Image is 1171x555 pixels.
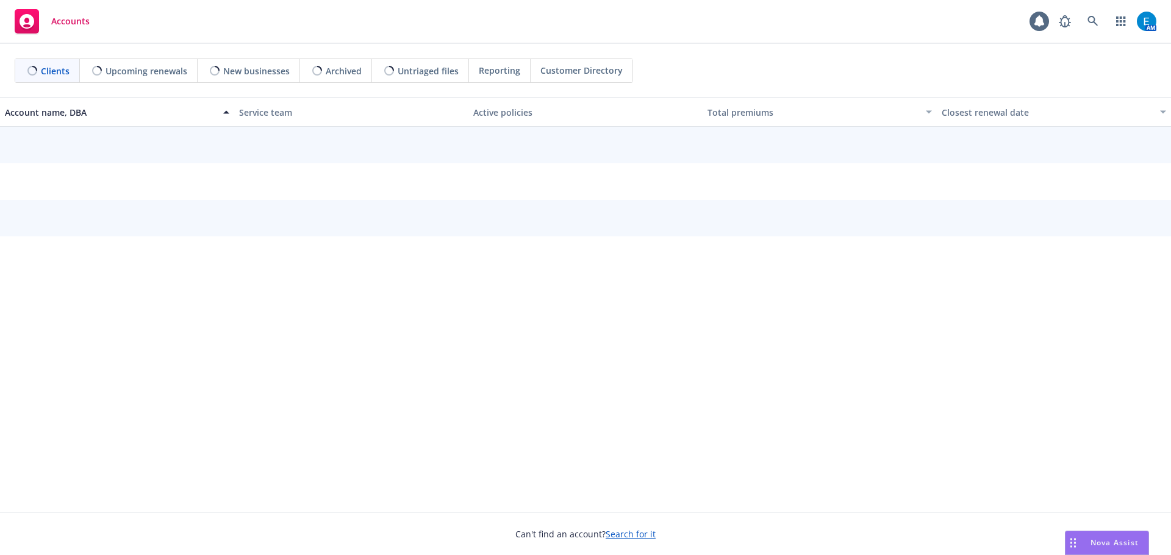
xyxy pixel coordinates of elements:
div: Total premiums [707,106,919,119]
span: Untriaged files [398,65,459,77]
div: Account name, DBA [5,106,216,119]
span: Nova Assist [1090,537,1139,548]
a: Search for it [606,528,656,540]
div: Closest renewal date [942,106,1153,119]
button: Total premiums [703,97,937,127]
img: photo [1137,12,1156,31]
span: Clients [41,65,70,77]
span: Customer Directory [540,64,623,77]
span: Archived [326,65,362,77]
span: Can't find an account? [515,528,656,540]
div: Service team [239,106,464,119]
div: Active policies [473,106,698,119]
span: Accounts [51,16,90,26]
a: Search [1081,9,1105,34]
a: Report a Bug [1053,9,1077,34]
a: Switch app [1109,9,1133,34]
button: Closest renewal date [937,97,1171,127]
button: Nova Assist [1065,531,1149,555]
span: New businesses [223,65,290,77]
span: Reporting [479,64,520,77]
button: Service team [234,97,468,127]
div: Drag to move [1065,531,1081,554]
span: Upcoming renewals [106,65,187,77]
button: Active policies [468,97,703,127]
a: Accounts [10,4,95,38]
